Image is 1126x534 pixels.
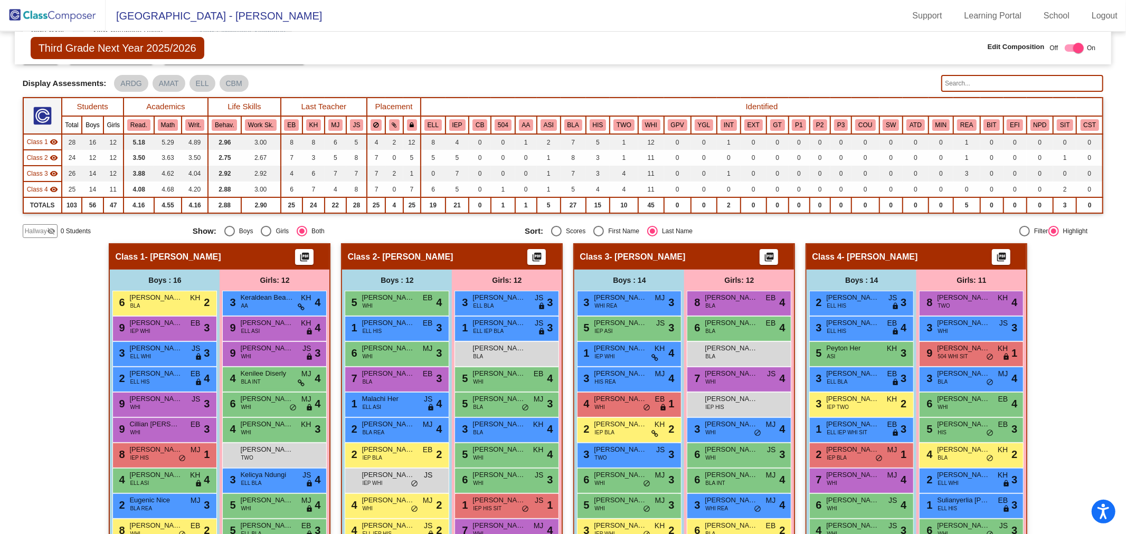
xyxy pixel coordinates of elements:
td: 7 [403,182,421,197]
span: Display Assessments: [23,79,107,88]
th: Students [62,98,124,116]
td: 0 [810,166,831,182]
button: Print Students Details [295,249,314,265]
button: Math [158,119,178,131]
span: [GEOGRAPHIC_DATA] - [PERSON_NAME] [106,7,322,24]
td: 3 [586,166,610,182]
td: 0 [1053,134,1076,150]
td: 4 [610,182,638,197]
td: 2.92 [241,166,281,182]
td: 0 [385,150,403,166]
td: 0 [879,166,903,182]
button: SIT [1057,119,1073,131]
td: 14 [82,166,103,182]
td: 0 [879,182,903,197]
a: School [1035,7,1078,24]
td: 5 [586,134,610,150]
td: 0 [1076,134,1103,150]
td: 12 [403,134,421,150]
td: 0 [741,166,767,182]
th: Academics [124,98,208,116]
td: 0 [851,182,879,197]
button: Writ. [185,119,204,131]
td: 5 [346,134,367,150]
button: ATD [906,119,925,131]
td: 1 [717,134,741,150]
th: Attendance Concerns [903,116,929,134]
td: 5 [403,150,421,166]
th: No Photo and/or Directory [1027,116,1054,134]
td: 11 [638,166,664,182]
span: Class 2 [27,153,48,163]
td: 1 [953,150,980,166]
td: 3.63 [154,150,182,166]
td: 0 [1004,182,1027,197]
td: 22 [325,197,346,213]
td: 12 [103,166,124,182]
button: WHI [642,119,660,131]
td: 2.90 [241,197,281,213]
td: 0 [691,134,717,150]
td: 8 [421,134,446,150]
th: CST Process [1076,116,1103,134]
td: 6 [281,182,302,197]
td: 0 [469,134,491,150]
td: 0 [810,150,831,166]
th: Keep with teacher [403,116,421,134]
button: TWO [613,119,635,131]
td: 0 [1027,150,1054,166]
th: Parent is easy to work with [830,116,851,134]
td: 0 [830,150,851,166]
td: 4.62 [154,166,182,182]
th: TWO OR MORE [610,116,638,134]
td: 4.20 [182,182,208,197]
td: 2.75 [208,150,241,166]
button: Print Students Details [992,249,1010,265]
td: 28 [62,134,82,150]
th: Individualized Education Plan [446,116,469,134]
td: 1 [491,182,515,197]
td: 6 [302,166,325,182]
td: 4 [610,166,638,182]
td: 0 [515,166,537,182]
td: 1 [610,150,638,166]
td: 0 [789,182,810,197]
td: 3 [953,166,980,182]
span: Edit Composition [988,42,1045,52]
mat-icon: visibility [50,154,58,162]
td: 0 [980,182,1004,197]
td: 1 [953,134,980,150]
td: 11 [638,150,664,166]
th: Marissa Juhl [325,116,346,134]
td: 7 [561,134,586,150]
button: INT [721,119,737,131]
th: English Language Learner [421,116,446,134]
td: 0 [691,182,717,197]
th: Social Worker [879,116,903,134]
th: Reading Interventions [953,116,980,134]
th: Young for Grade Level [691,116,717,134]
th: 504 Plan [491,116,515,134]
th: Gifted and Talented [767,116,789,134]
td: 12 [82,150,103,166]
td: 1 [1053,150,1076,166]
td: 103 [62,197,82,213]
button: Work Sk. [245,119,277,131]
button: GT [770,119,785,131]
td: 2 [385,166,403,182]
td: 5 [325,150,346,166]
button: Read. [127,119,150,131]
td: 4 [281,166,302,182]
td: 1 [537,182,561,197]
th: BLACK OR AFRICAN AMERICAN [561,116,586,134]
td: 0 [789,150,810,166]
td: 0 [929,166,953,182]
button: Print Students Details [527,249,546,265]
td: 0 [810,182,831,197]
td: 4.04 [182,166,208,182]
td: TOTALS [23,197,62,213]
mat-icon: picture_as_pdf [763,252,775,266]
td: 47 [103,197,124,213]
a: Support [904,7,951,24]
td: 0 [903,150,929,166]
